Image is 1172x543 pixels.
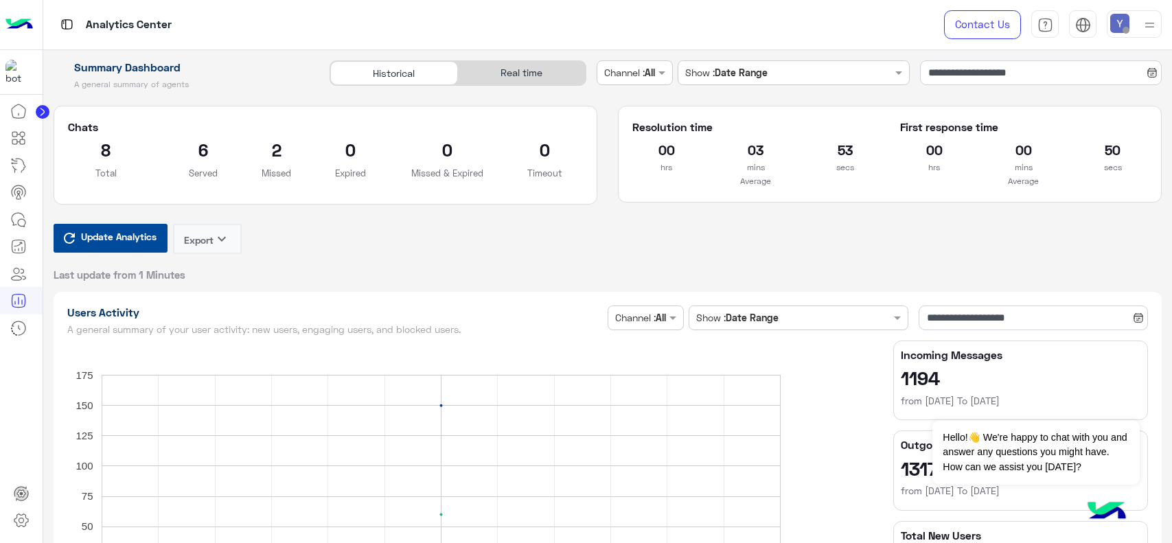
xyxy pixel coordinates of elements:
button: Update Analytics [54,224,168,253]
button: Exportkeyboard_arrow_down [173,224,242,254]
h5: A general summary of your user activity: new users, engaging users, and blocked users. [67,324,603,335]
h2: 53 [811,139,880,161]
img: 317874714732967 [5,60,30,84]
h2: 00 [900,139,969,161]
p: secs [1079,161,1147,174]
a: Contact Us [944,10,1021,39]
img: tab [1075,17,1091,33]
text: 125 [76,430,93,441]
span: Hello!👋 We're happy to chat with you and answer any questions you might have. How can we assist y... [932,420,1139,485]
p: mins [989,161,1058,174]
h2: 1317 [901,457,1140,479]
img: tab [58,16,76,33]
text: 175 [76,369,93,380]
h2: 50 [1079,139,1147,161]
h1: Users Activity [67,305,603,319]
p: Analytics Center [86,16,172,34]
h2: 6 [165,139,241,161]
img: userImage [1110,14,1129,33]
h2: 2 [262,139,291,161]
h5: Chats [68,120,583,134]
img: hulul-logo.png [1083,488,1131,536]
h2: 8 [68,139,144,161]
p: Average [632,174,880,188]
img: tab [1037,17,1053,33]
a: tab [1031,10,1059,39]
img: profile [1141,16,1158,34]
h5: Incoming Messages [901,348,1140,362]
h2: 03 [722,139,790,161]
p: Served [165,166,241,180]
h5: First response time [900,120,1147,134]
p: Missed & Expired [409,166,485,180]
p: hrs [632,161,701,174]
h2: 00 [632,139,701,161]
p: hrs [900,161,969,174]
h6: from [DATE] To [DATE] [901,394,1140,408]
p: mins [722,161,790,174]
div: Real time [458,61,586,85]
p: Timeout [506,166,582,180]
p: Missed [262,166,291,180]
p: Average [900,174,1147,188]
text: 75 [81,490,93,502]
h6: from [DATE] To [DATE] [901,484,1140,498]
h5: A general summary of agents [54,79,314,90]
span: Update Analytics [78,227,160,246]
h5: Total New Users [901,529,1140,542]
h1: Summary Dashboard [54,60,314,74]
h2: 0 [312,139,388,161]
img: Logo [5,10,33,39]
h2: 00 [989,139,1058,161]
p: secs [811,161,880,174]
i: keyboard_arrow_down [214,231,230,247]
text: 50 [81,520,93,532]
div: Historical [330,61,458,85]
text: 150 [76,399,93,411]
p: Total [68,166,144,180]
p: Expired [312,166,388,180]
h2: 0 [506,139,582,161]
h2: 1194 [901,367,1140,389]
h2: 0 [409,139,485,161]
h5: Outgoing Messages [901,438,1140,452]
span: Last update from 1 Minutes [54,268,185,281]
text: 100 [76,460,93,472]
h5: Resolution time [632,120,880,134]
